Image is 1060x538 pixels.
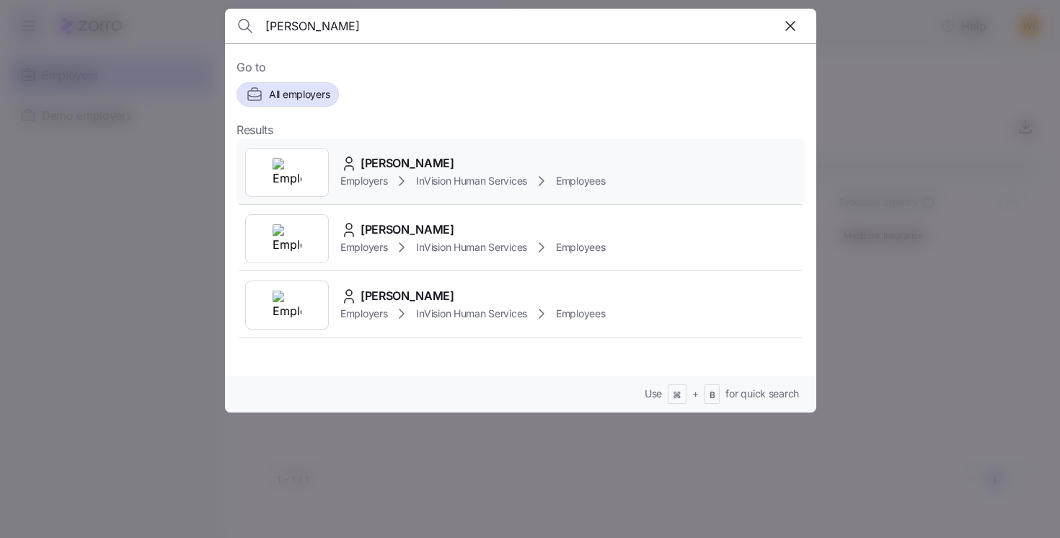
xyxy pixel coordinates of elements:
[273,158,301,187] img: Employer logo
[725,387,799,401] span: for quick search
[416,307,527,321] span: InVision Human Services
[273,224,301,253] img: Employer logo
[361,154,454,172] span: [PERSON_NAME]
[710,389,715,402] span: B
[692,387,699,401] span: +
[273,291,301,319] img: Employer logo
[269,87,330,102] span: All employers
[416,174,527,188] span: InVision Human Services
[416,240,527,255] span: InVision Human Services
[556,240,605,255] span: Employees
[556,307,605,321] span: Employees
[340,307,387,321] span: Employers
[361,287,454,305] span: [PERSON_NAME]
[340,240,387,255] span: Employers
[556,174,605,188] span: Employees
[645,387,662,401] span: Use
[237,58,805,76] span: Go to
[237,121,273,139] span: Results
[361,221,454,239] span: [PERSON_NAME]
[673,389,681,402] span: ⌘
[340,174,387,188] span: Employers
[237,82,339,107] button: All employers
